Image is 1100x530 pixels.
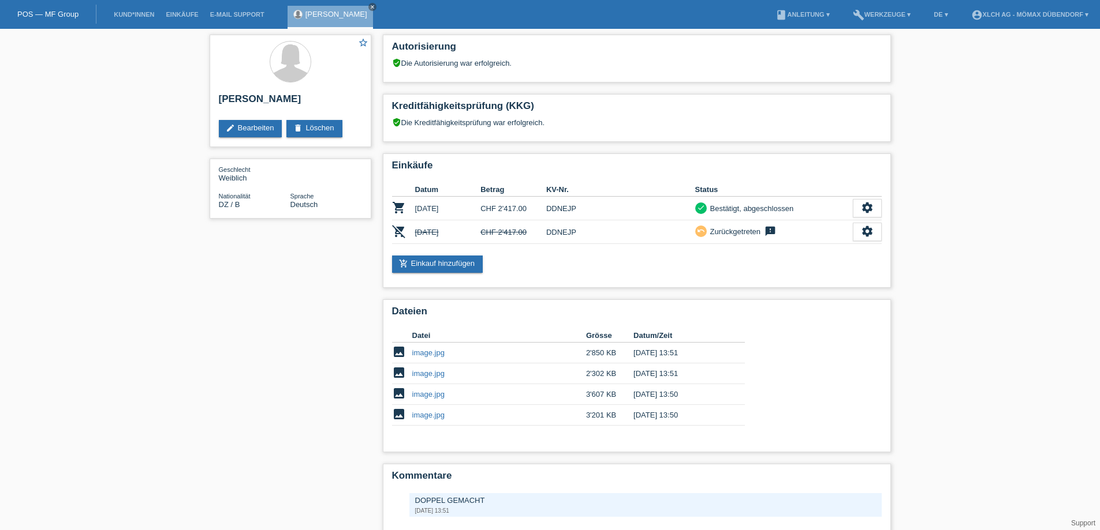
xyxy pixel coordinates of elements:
[633,384,728,405] td: [DATE] 13:50
[707,225,760,238] div: Zurückgetreten
[204,11,270,18] a: E-Mail Support
[305,10,367,18] a: [PERSON_NAME]
[219,193,251,200] span: Nationalität
[412,390,445,399] a: image.jpg
[160,11,204,18] a: Einkäufe
[861,225,874,238] i: settings
[219,166,251,173] span: Geschlecht
[697,204,705,212] i: check
[358,37,368,50] a: star_border
[392,470,882,487] h2: Kommentare
[392,224,406,238] i: POSP00028316
[586,329,633,343] th: Grösse
[392,58,882,67] div: Die Autorisierung war erfolgreich.
[290,200,318,209] span: Deutsch
[697,227,705,235] i: undo
[290,193,314,200] span: Sprache
[392,41,882,58] h2: Autorisierung
[412,369,445,378] a: image.jpg
[928,11,953,18] a: DE ▾
[633,363,728,384] td: [DATE] 13:51
[633,343,728,363] td: [DATE] 13:51
[707,202,794,215] div: Bestätigt, abgeschlossen
[770,11,835,18] a: bookAnleitung ▾
[392,366,406,379] i: image
[546,220,695,244] td: DDNEJP
[392,100,882,118] h2: Kreditfähigkeitsprüfung (KKG)
[392,306,882,323] h2: Dateien
[415,197,481,220] td: [DATE]
[17,10,79,18] a: POS — MF Group
[226,123,235,133] i: edit
[775,9,787,21] i: book
[392,407,406,421] i: image
[415,183,481,197] th: Datum
[763,225,777,237] i: feedback
[219,93,362,111] h2: [PERSON_NAME]
[480,220,546,244] td: CHF 2'417.00
[392,345,406,359] i: image
[847,11,917,18] a: buildWerkzeuge ▾
[412,348,445,357] a: image.jpg
[1071,519,1095,527] a: Support
[861,201,874,214] i: settings
[586,384,633,405] td: 3'607 KB
[586,363,633,384] td: 2'302 KB
[480,197,546,220] td: CHF 2'417.00
[392,58,401,67] i: verified_user
[392,255,483,273] a: add_shopping_cartEinkauf hinzufügen
[546,183,695,197] th: KV-Nr.
[480,183,546,197] th: Betrag
[546,197,695,220] td: DDNEJP
[293,123,303,133] i: delete
[399,259,408,268] i: add_shopping_cart
[415,508,876,514] div: [DATE] 13:51
[286,120,342,137] a: deleteLöschen
[392,160,882,177] h2: Einkäufe
[412,329,586,343] th: Datei
[108,11,160,18] a: Kund*innen
[633,329,728,343] th: Datum/Zeit
[392,118,401,127] i: verified_user
[392,386,406,400] i: image
[965,11,1094,18] a: account_circleXLCH AG - Mömax Dübendorf ▾
[586,343,633,363] td: 2'850 KB
[412,411,445,419] a: image.jpg
[392,201,406,215] i: POSP00028315
[695,183,853,197] th: Status
[853,9,864,21] i: build
[633,405,728,426] td: [DATE] 13:50
[219,165,290,182] div: Weiblich
[415,496,876,505] div: DOPPEL GEMACHT
[370,4,375,10] i: close
[392,118,882,136] div: Die Kreditfähigkeitsprüfung war erfolgreich.
[415,220,481,244] td: [DATE]
[358,37,368,48] i: star_border
[971,9,983,21] i: account_circle
[219,120,282,137] a: editBearbeiten
[586,405,633,426] td: 3'201 KB
[368,3,376,11] a: close
[219,200,240,209] span: Algerien / B / 19.06.2013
